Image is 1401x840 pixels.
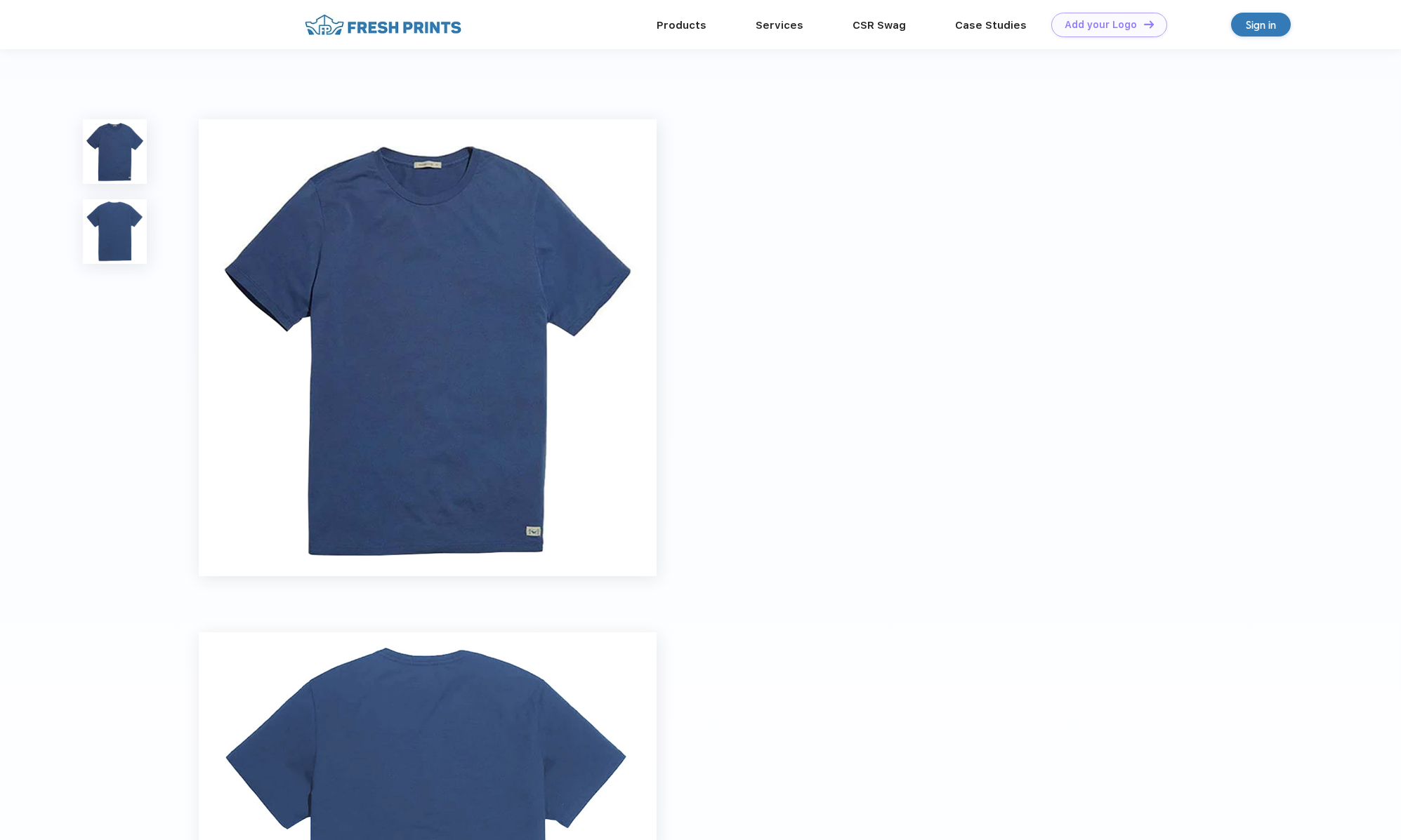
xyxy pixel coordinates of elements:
[1231,13,1291,36] a: Sign in
[301,13,466,37] img: fo%20logo%202.webp
[1144,20,1154,28] img: DT
[83,119,147,184] img: func=resize&h=100
[1246,17,1276,33] div: Sign in
[657,19,706,32] a: Products
[1065,19,1137,31] div: Add your Logo
[199,119,656,576] img: func=resize&h=640
[83,199,147,264] img: func=resize&h=100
